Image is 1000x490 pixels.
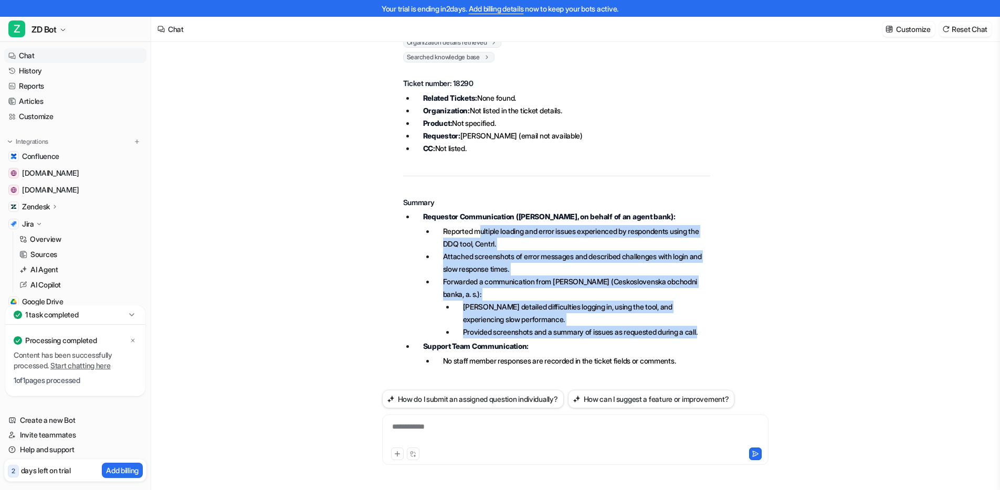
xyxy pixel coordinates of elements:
button: Reset Chat [939,22,992,37]
li: Provided screenshots and a summary of issues as requested during a call. [455,326,710,338]
span: ZD Bot [31,22,57,37]
a: Sources [15,247,146,262]
li: Not specified. [415,117,710,130]
div: Hi there, does this work with [PERSON_NAME] or only Jira Service Management? I use the one intend... [46,294,193,345]
div: Hi there, does this work with [PERSON_NAME] or only Jira Service Management? I use the one intend... [38,287,202,351]
span: Searched knowledge base [403,52,494,62]
textarea: Message… [9,322,201,339]
button: go back [7,4,27,24]
button: Integrations [4,136,51,147]
li: None found. [415,92,710,104]
img: Jira [10,221,17,227]
img: home.atlassian.com [10,187,17,193]
p: AI Agent [30,264,58,275]
strong: Product: [423,119,452,127]
h1: eesel [51,5,73,13]
li: Not listed. [415,142,710,155]
button: How can I suggest a feature or improvement? [568,390,735,408]
a: ConfluenceConfluence [4,149,146,164]
h3: Summary [403,197,710,208]
a: Reports [4,79,146,93]
p: Zendesk [22,201,50,212]
button: Home [164,4,184,24]
a: Add billing details [469,4,524,13]
div: Ryan says… [8,287,202,364]
li: Not listed in the ticket details. [415,104,710,117]
li: [PERSON_NAME] (email not available) [415,130,710,142]
strong: Organization: [423,106,470,115]
p: 2 [12,466,15,476]
div: Hi [PERSON_NAME], ​ [17,98,164,118]
div: Hi [PERSON_NAME],​Apologies for the delay here! Yes, you can set up a bot to read and summarize s... [8,91,172,269]
strong: Related Tickets: [423,93,478,102]
p: Sources [30,249,57,260]
b: 1 day [26,29,48,37]
li: Attached screenshots of error messages and described challenges with login and slow response times. [435,250,710,275]
p: AI Copilot [30,280,61,290]
div: eesel • 8h ago [17,271,64,277]
div: joined the conversation [65,69,159,79]
p: Integrations [16,137,48,146]
img: Profile image for eesel [51,69,62,79]
span: Google Drive [22,296,64,307]
button: Upload attachment [16,344,25,352]
li: Forwarded a communication from [PERSON_NAME] (Ceskoslovenska obchodni banka, a. s.): [435,275,710,338]
img: Profile image for eesel [30,6,47,23]
img: Confluence [10,153,17,159]
li: [PERSON_NAME] detailed difficulties logging in, using the tool, and experiencing slow performance. [455,301,710,326]
a: Google DriveGoogle Drive [4,294,146,309]
a: Customize [4,109,146,124]
b: eesel [65,70,84,78]
button: Add billing [102,463,143,478]
div: Let me know if you have any questions or need any help. ​ [17,211,164,242]
a: History [4,63,146,78]
div: eesel says… [8,91,202,287]
p: Content has been successfully processed. [14,350,137,371]
p: Jira [22,219,34,229]
a: Start chatting here [50,361,111,370]
img: customize [886,25,893,33]
strong: CC: [423,144,435,153]
p: 1 task completed [25,310,79,320]
a: AI Agent [15,262,146,277]
h3: Ticket number: 18290 [403,78,710,89]
li: No staff member responses are recorded in the ticket fields or comments. [435,355,710,367]
a: Overview [15,232,146,247]
a: id.atlassian.com[DOMAIN_NAME] [4,166,146,180]
span: Z [8,20,25,37]
p: Customize [896,24,930,35]
span: Organization details retrieved [403,37,502,48]
div: [DATE] [8,53,202,67]
p: Overview [30,234,61,244]
button: How do I submit an assigned question individually? [382,390,564,408]
img: menu_add.svg [133,138,141,145]
li: Reported multiple loading and error issues experienced by respondents using the DDQ tool, Centrl. [435,225,710,250]
p: Add billing [106,465,139,476]
p: Active 2h ago [51,13,98,24]
span: [DOMAIN_NAME] [22,168,79,178]
p: 1 of 1 pages processed [14,375,137,386]
strong: Support Team Communication: [423,342,529,350]
button: Gif picker [50,344,58,352]
img: expand menu [6,138,14,145]
a: Articles [4,94,146,109]
a: AI Copilot [15,278,146,292]
div: For details on how to set up the Jira actions, you can check them . ​ [17,180,164,211]
div: Our usual reply time 🕒 [17,18,164,38]
div: Close [184,4,203,23]
p: days left on trial [21,465,71,476]
strong: Requestor Communication ([PERSON_NAME], on behalf of an agent bank): [423,212,676,221]
strong: Requestor: [423,131,460,140]
img: reset [942,25,950,33]
div: eesel says… [8,67,202,91]
img: id.atlassian.com [10,170,17,176]
img: Zendesk [10,204,17,210]
span: Confluence [22,151,59,162]
span: [DOMAIN_NAME] [22,185,79,195]
div: Thanks, Kyva [17,242,164,262]
a: out here [122,191,153,199]
button: Emoji picker [33,344,41,352]
div: Apologies for the delay here! Yes, you can set up a bot to read and summarize specific Jira issue... [17,119,164,180]
a: Invite teammates [4,428,146,442]
a: Help and support [4,442,146,457]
